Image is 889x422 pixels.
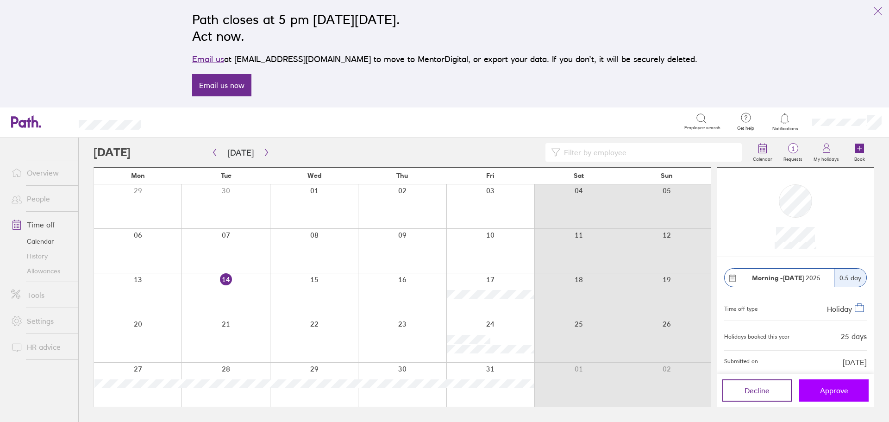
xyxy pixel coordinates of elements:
[799,379,869,402] button: Approve
[4,189,78,208] a: People
[778,154,808,162] label: Requests
[752,274,783,282] strong: Morning -
[486,172,495,179] span: Fri
[827,304,852,314] span: Holiday
[747,154,778,162] label: Calendar
[808,154,845,162] label: My holidays
[4,312,78,330] a: Settings
[4,249,78,264] a: History
[820,386,848,395] span: Approve
[192,53,697,66] p: at [EMAIL_ADDRESS][DOMAIN_NAME] to move to MentorDigital, or export your data. If you don’t, it w...
[4,264,78,278] a: Allowances
[783,274,804,282] strong: [DATE]
[778,145,808,152] span: 1
[834,269,866,287] div: 0.5 day
[4,164,78,182] a: Overview
[808,138,845,167] a: My holidays
[131,172,145,179] span: Mon
[166,117,190,126] div: Search
[845,138,874,167] a: Book
[4,338,78,356] a: HR advice
[192,11,697,44] h2: Path closes at 5 pm [DATE][DATE]. Act now.
[722,379,792,402] button: Decline
[752,274,820,282] span: 2025
[192,74,251,96] a: Email us now
[574,172,584,179] span: Sat
[731,126,761,131] span: Get help
[841,332,867,340] div: 25 days
[724,302,758,313] div: Time off type
[221,172,232,179] span: Tue
[307,172,321,179] span: Wed
[770,112,800,132] a: Notifications
[770,126,800,132] span: Notifications
[560,144,736,161] input: Filter by employee
[724,358,758,366] span: Submitted on
[4,286,78,304] a: Tools
[396,172,408,179] span: Thu
[843,358,867,366] span: [DATE]
[4,234,78,249] a: Calendar
[849,154,870,162] label: Book
[747,138,778,167] a: Calendar
[192,54,224,64] a: Email us
[724,334,790,340] div: Holidays booked this year
[778,138,808,167] a: 1Requests
[4,215,78,234] a: Time off
[661,172,673,179] span: Sun
[745,386,770,395] span: Decline
[220,145,261,160] button: [DATE]
[684,125,720,131] span: Employee search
